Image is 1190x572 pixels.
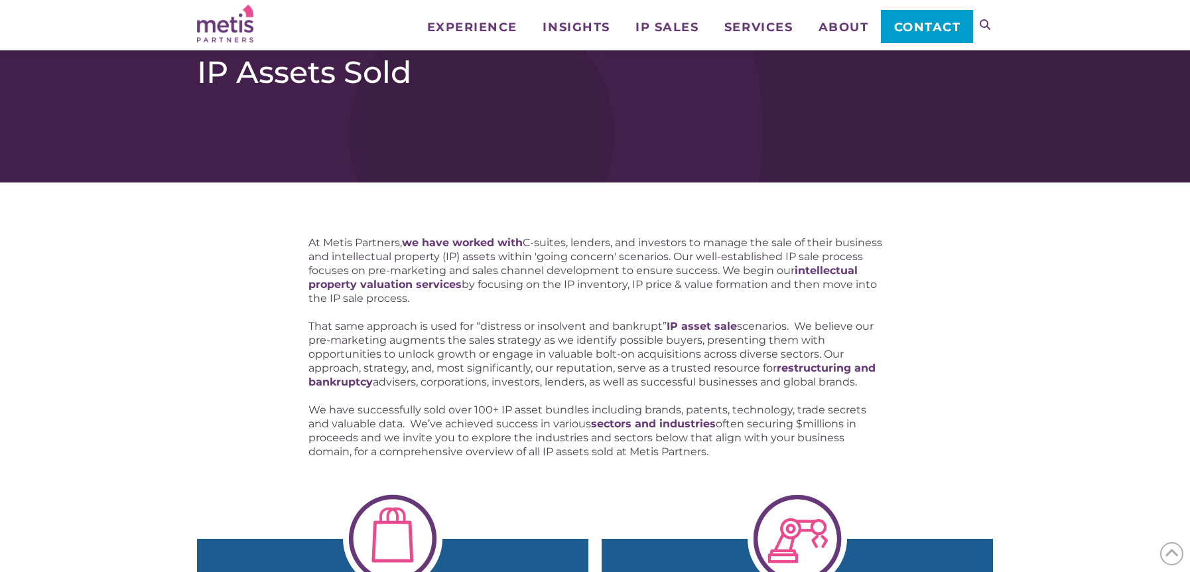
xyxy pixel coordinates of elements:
span: Contact [894,21,961,33]
p: At Metis Partners, C-suites, lenders, and investors to manage the sale of their business and inte... [308,236,882,305]
span: IP Sales [635,21,698,33]
p: That same approach is used for “distress or insolvent and bankrupt” scenarios. We believe our pre... [308,319,882,389]
img: Metis Partners [197,5,253,42]
a: sectors and industries [591,417,716,430]
p: We have successfully sold over 100+ IP asset bundles including brands, patents, technology, trade... [308,403,882,459]
span: Services [724,21,793,33]
span: Experience [427,21,517,33]
a: we have worked with [402,236,523,249]
a: IP asset sale [667,320,737,332]
span: About [819,21,869,33]
span: Back to Top [1160,542,1183,565]
a: Contact [881,10,973,43]
h1: IP Assets Sold [197,54,993,91]
span: Insights [543,21,610,33]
